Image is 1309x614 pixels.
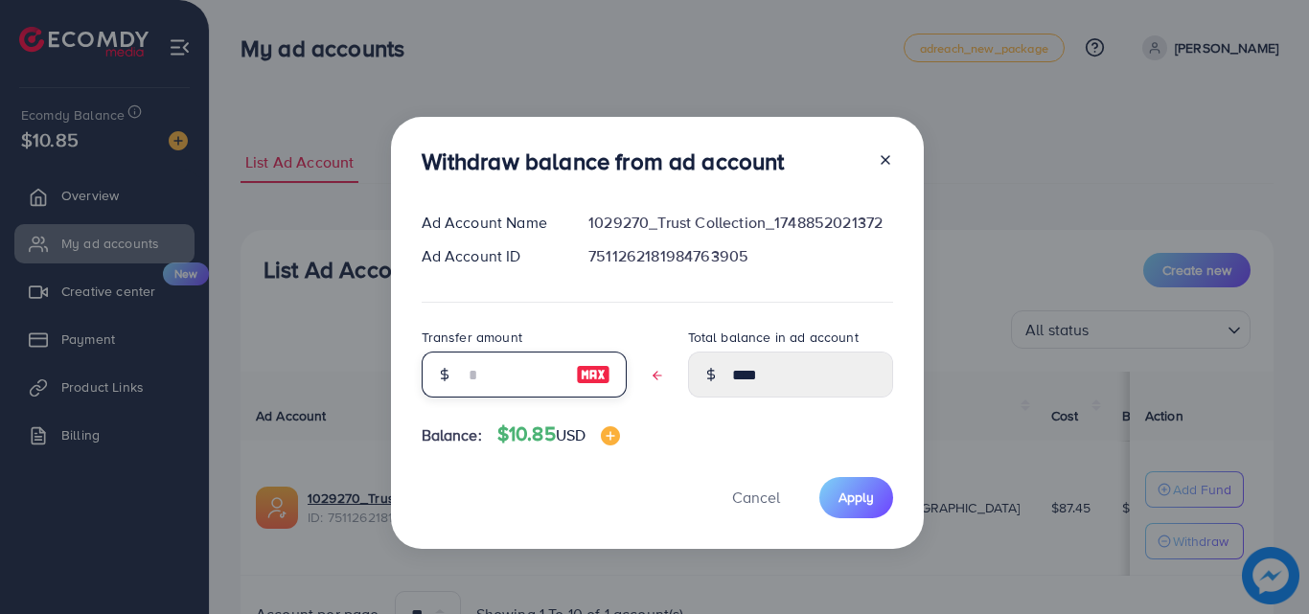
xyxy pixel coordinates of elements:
button: Cancel [708,477,804,518]
span: Apply [838,488,874,507]
div: Ad Account Name [406,212,574,234]
span: Cancel [732,487,780,508]
h3: Withdraw balance from ad account [422,148,785,175]
label: Transfer amount [422,328,522,347]
span: USD [556,424,586,445]
h4: $10.85 [497,422,620,446]
img: image [576,363,610,386]
div: Ad Account ID [406,245,574,267]
span: Balance: [422,424,482,446]
img: image [601,426,620,445]
div: 1029270_Trust Collection_1748852021372 [573,212,907,234]
div: 7511262181984763905 [573,245,907,267]
label: Total balance in ad account [688,328,859,347]
button: Apply [819,477,893,518]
